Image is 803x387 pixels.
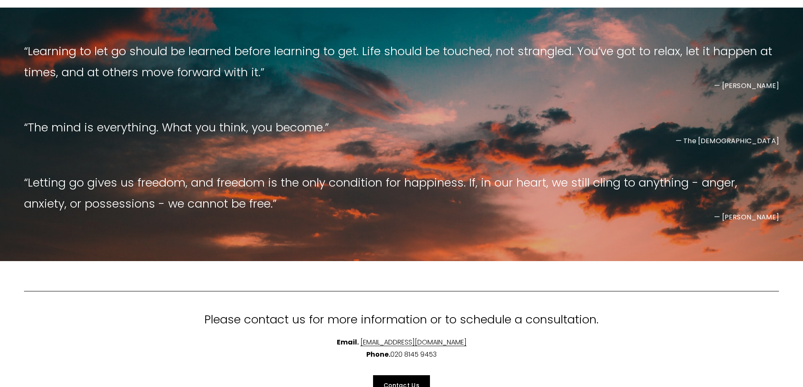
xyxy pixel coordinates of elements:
[24,309,779,330] p: Please contact us for more information or to schedule a consultation.
[337,337,359,347] strong: Email.
[24,336,779,361] p: 020 8145 9453
[261,64,264,80] span: ”
[24,174,28,191] span: “
[360,337,467,347] a: [EMAIL_ADDRESS][DOMAIN_NAME]
[273,195,277,212] span: ”
[325,119,329,136] span: ”
[24,138,779,144] figcaption: — The [DEMOGRAPHIC_DATA]
[24,214,779,221] figcaption: — [PERSON_NAME]
[24,172,779,214] blockquote: Letting go gives us freedom, and freedom is the only condition for happiness. If, in our heart, w...
[24,117,779,138] blockquote: The mind is everything. What you think, you become.
[24,43,28,59] span: “
[366,350,390,359] strong: Phone.
[24,41,779,83] blockquote: Learning to let go should be learned before learning to get. Life should be touched, not strangle...
[24,119,28,136] span: “
[24,83,779,89] figcaption: — [PERSON_NAME]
